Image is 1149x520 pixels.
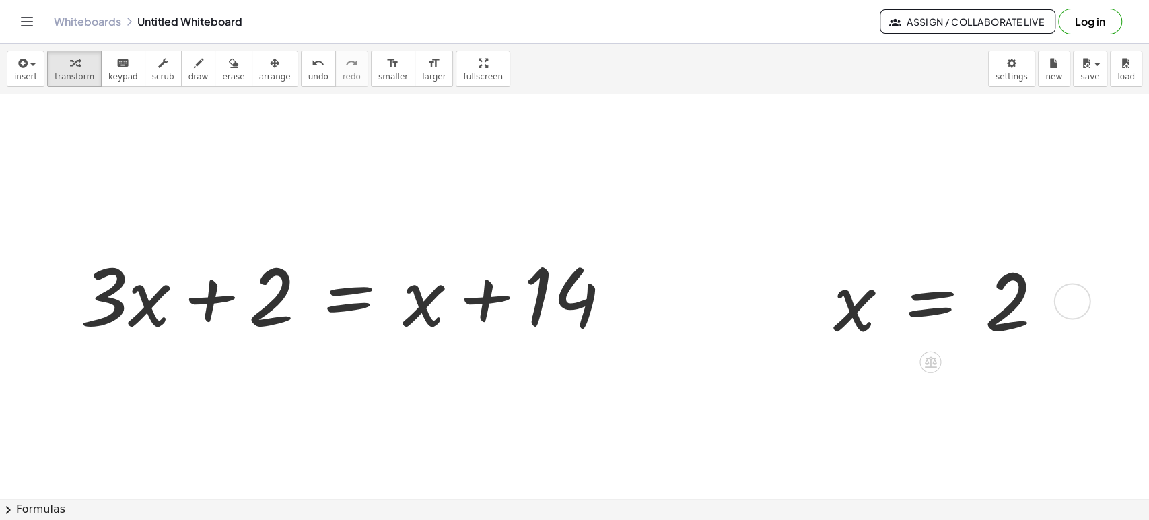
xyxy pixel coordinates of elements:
[335,51,368,87] button: redoredo
[1073,51,1107,87] button: save
[919,352,941,373] div: Apply the same math to both sides of the equation
[463,72,502,82] span: fullscreen
[116,55,129,71] i: keyboard
[108,72,138,82] span: keypad
[55,72,94,82] span: transform
[345,55,358,71] i: redo
[1058,9,1122,34] button: Log in
[145,51,182,87] button: scrub
[1038,51,1070,87] button: new
[1110,51,1142,87] button: load
[7,51,44,87] button: insert
[47,51,102,87] button: transform
[415,51,453,87] button: format_sizelarger
[422,72,446,82] span: larger
[308,72,328,82] span: undo
[988,51,1035,87] button: settings
[301,51,336,87] button: undoundo
[891,15,1044,28] span: Assign / Collaborate Live
[152,72,174,82] span: scrub
[16,11,38,32] button: Toggle navigation
[252,51,298,87] button: arrange
[188,72,209,82] span: draw
[14,72,37,82] span: insert
[427,55,440,71] i: format_size
[371,51,415,87] button: format_sizesmaller
[1117,72,1135,82] span: load
[215,51,252,87] button: erase
[343,72,361,82] span: redo
[259,72,291,82] span: arrange
[181,51,216,87] button: draw
[1045,72,1062,82] span: new
[312,55,324,71] i: undo
[222,72,244,82] span: erase
[54,15,121,28] a: Whiteboards
[996,72,1028,82] span: settings
[456,51,510,87] button: fullscreen
[378,72,408,82] span: smaller
[1080,72,1099,82] span: save
[386,55,399,71] i: format_size
[880,9,1055,34] button: Assign / Collaborate Live
[101,51,145,87] button: keyboardkeypad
